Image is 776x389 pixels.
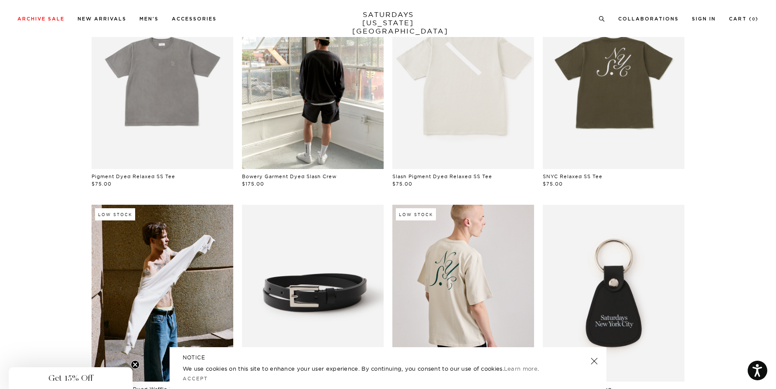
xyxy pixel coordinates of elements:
span: $75.00 [543,181,563,187]
span: Get 15% Off [48,373,93,383]
a: Collaborations [618,17,679,21]
a: Archive Sale [17,17,65,21]
div: Low Stock [95,208,135,220]
a: Men's [140,17,159,21]
div: Get 15% OffClose teaser [9,367,133,389]
a: Bowery Garment Dyed Slash Crew [242,173,337,179]
a: Cart (0) [729,17,759,21]
span: $75.00 [92,181,112,187]
div: Low Stock [396,208,436,220]
span: $175.00 [242,181,264,187]
small: 0 [752,17,756,21]
a: Slash Pigment Dyed Relaxed SS Tee [392,173,492,179]
h5: NOTICE [183,354,593,362]
button: Close teaser [131,360,140,369]
a: Learn more [504,365,538,372]
a: Sign In [692,17,716,21]
a: Accept [183,375,208,382]
a: SNYC Relaxed SS Tee [543,173,602,179]
a: New Arrivals [78,17,126,21]
p: We use cookies on this site to enhance your user experience. By continuing, you consent to our us... [183,364,562,373]
a: Pigment Dyed Relaxed SS Tee [92,173,175,179]
a: Accessories [172,17,217,21]
span: $75.00 [392,181,412,187]
a: SATURDAYS[US_STATE][GEOGRAPHIC_DATA] [352,10,424,35]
